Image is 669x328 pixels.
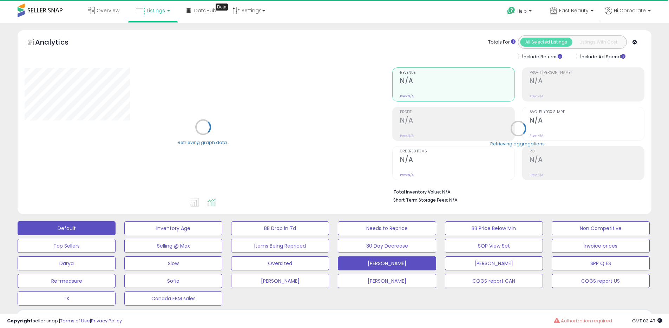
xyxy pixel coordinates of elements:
button: [PERSON_NAME] [445,256,543,270]
button: COGS report CAN [445,274,543,288]
button: TK [18,291,116,306]
button: [PERSON_NAME] [338,256,436,270]
span: DataHub [194,7,216,14]
div: Include Ad Spend [571,52,637,60]
button: Slow [124,256,222,270]
button: Needs to Reprice [338,221,436,235]
button: SPP Q ES [552,256,650,270]
span: Overview [97,7,119,14]
div: Tooltip anchor [216,4,228,11]
a: Help [501,1,539,23]
span: Help [517,8,527,14]
div: seller snap | | [7,318,122,324]
button: Top Sellers [18,239,116,253]
button: Darya [18,256,116,270]
button: All Selected Listings [520,38,572,47]
h5: Analytics [35,37,82,49]
a: Hi Corporate [605,7,651,23]
button: Sofia [124,274,222,288]
button: [PERSON_NAME] [338,274,436,288]
span: Hi Corporate [614,7,646,14]
button: Oversized [231,256,329,270]
a: Terms of Use [60,317,90,324]
button: BB Price Below Min [445,221,543,235]
div: Totals For [488,39,516,46]
button: SOP View Set [445,239,543,253]
div: Retrieving aggregations.. [490,140,547,147]
button: BB Drop in 7d [231,221,329,235]
button: Invoice prices [552,239,650,253]
div: Retrieving graph data.. [178,139,229,145]
strong: Copyright [7,317,33,324]
button: Listings With Cost [572,38,624,47]
a: Privacy Policy [91,317,122,324]
button: Non Competitive [552,221,650,235]
button: Inventory Age [124,221,222,235]
span: 2025-08-15 03:47 GMT [632,317,662,324]
button: [PERSON_NAME] [231,274,329,288]
button: Default [18,221,116,235]
span: Fast Beauty [559,7,589,14]
button: 30 Day Decrease [338,239,436,253]
span: Listings [147,7,165,14]
button: Selling @ Max [124,239,222,253]
button: Canada FBM sales [124,291,222,306]
i: Get Help [507,6,516,15]
button: Re-measure [18,274,116,288]
button: Items Being Repriced [231,239,329,253]
button: COGS report US [552,274,650,288]
div: Include Returns [513,52,571,60]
